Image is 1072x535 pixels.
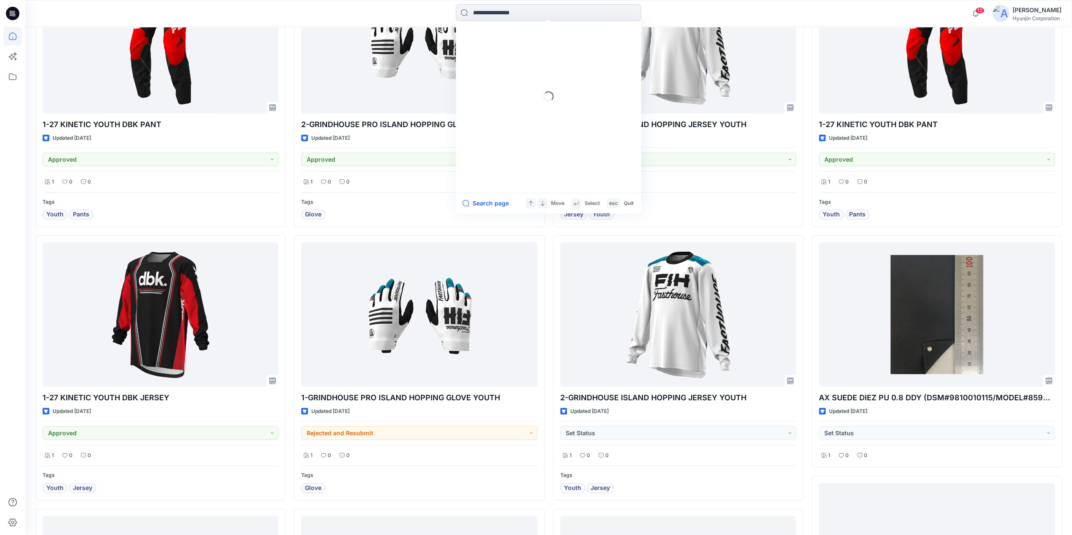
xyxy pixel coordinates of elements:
p: Tags [819,198,1055,207]
p: 2-GRINDHOUSE ISLAND HOPPING JERSEY YOUTH [560,392,796,404]
p: esc [609,199,618,208]
p: Tags [560,198,796,207]
p: Updated [DATE] [311,407,350,416]
p: 2-GRINDHOUSE ISLAND HOPPING JERSEY YOUTH [560,119,796,130]
p: Updated [DATE] [829,134,867,143]
p: Tags [301,471,537,480]
div: [PERSON_NAME] [1013,5,1061,15]
p: 0 [845,178,849,186]
p: 0 [587,451,590,460]
p: 0 [88,451,91,460]
span: Glove [305,210,321,220]
p: 0 [845,451,849,460]
span: Pants [849,210,866,220]
p: 0 [864,451,867,460]
p: 1-27 KINETIC YOUTH DBK JERSEY [43,392,278,404]
p: Updated [DATE] [53,407,91,416]
span: Jersey [564,210,583,220]
p: 1 [52,451,54,460]
p: 1 [310,451,313,460]
span: Pants [73,210,89,220]
p: 1 [52,178,54,186]
p: Select [585,199,600,208]
span: Youth [564,483,581,493]
span: Youth [593,210,610,220]
span: Youth [823,210,840,220]
p: AX SUEDE DIEZ PU 0.8 DDY (DSM#9810010115/MODEL#8590026/ITEM#4084977) (POLY) [819,392,1055,404]
img: avatar [992,5,1009,22]
p: Tags [560,471,796,480]
p: Move [551,199,564,208]
div: Hyunjin Corporation [1013,15,1061,21]
p: 0 [605,451,609,460]
a: 1-GRINDHOUSE PRO ISLAND HOPPING GLOVE YOUTH [301,242,537,387]
p: 1 [310,178,313,186]
p: Updated [DATE] [570,407,609,416]
span: Youth [46,483,64,493]
p: 1 [569,451,572,460]
p: 0 [88,178,91,186]
span: Glove [305,483,321,493]
span: Youth [46,210,64,220]
p: 0 [328,451,331,460]
p: 0 [328,178,331,186]
p: Quit [624,199,634,208]
p: 0 [69,178,72,186]
a: AX SUEDE DIEZ PU 0.8 DDY (DSM#9810010115/MODEL#8590026/ITEM#4084977) (POLY) [819,242,1055,387]
span: Jersey [73,483,92,493]
p: Tags [301,198,537,207]
p: Updated [DATE] [311,134,350,143]
p: Tags [43,471,278,480]
a: 1-27 KINETIC YOUTH DBK JERSEY [43,242,278,387]
p: 2-GRINDHOUSE PRO ISLAND HOPPING GLOVE YOUTH [301,119,537,130]
p: Updated [DATE] [53,134,91,143]
p: 0 [69,451,72,460]
p: 1-GRINDHOUSE PRO ISLAND HOPPING GLOVE YOUTH [301,392,537,404]
span: Jersey [591,483,610,493]
p: Updated [DATE] [829,407,867,416]
p: 1 [828,451,830,460]
p: 1-27 KINETIC YOUTH DBK PANT [819,119,1055,130]
p: Tags [43,198,278,207]
a: 2-GRINDHOUSE ISLAND HOPPING JERSEY YOUTH [560,242,796,387]
p: 0 [346,451,350,460]
p: 0 [864,178,867,186]
p: 0 [346,178,350,186]
button: Search page [462,198,509,208]
p: 1 [828,178,830,186]
span: 12 [975,7,984,14]
p: 1-27 KINETIC YOUTH DBK PANT [43,119,278,130]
